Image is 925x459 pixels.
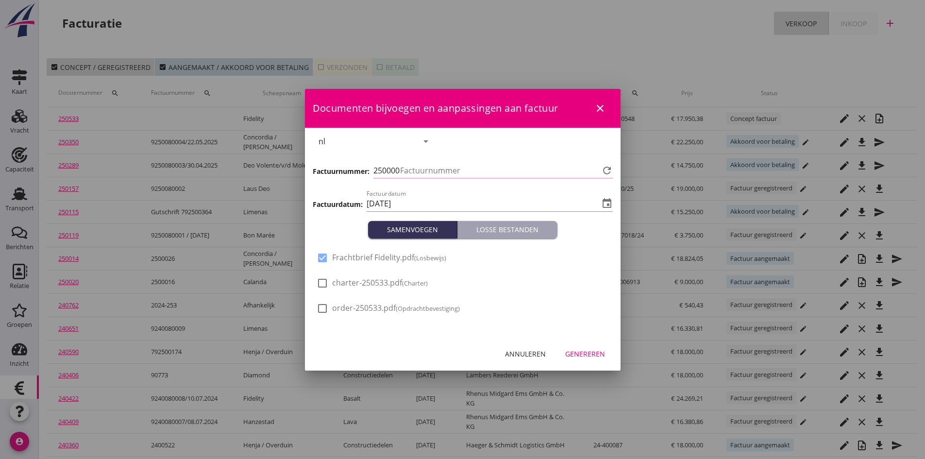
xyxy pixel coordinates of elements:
[332,253,446,263] span: Frachtbrief Fidelity.pdf
[497,345,554,363] button: Annuleren
[332,303,460,313] span: order-250533.pdf
[505,349,546,359] div: Annuleren
[565,349,605,359] div: Genereren
[373,165,400,177] span: 250000
[420,136,432,147] i: arrow_drop_down
[400,163,599,178] input: Factuurnummer
[402,279,428,288] small: (Charter)
[557,345,613,363] button: Genereren
[305,89,621,128] div: Documenten bijvoegen en aanpassingen aan factuur
[396,304,460,313] small: (Opdrachtbevestiging)
[319,137,325,146] div: nl
[332,278,428,288] span: charter-250533.pdf
[457,221,557,238] button: Losse bestanden
[461,224,554,235] div: Losse bestanden
[313,199,363,209] h3: Factuurdatum:
[372,224,453,235] div: Samenvoegen
[367,196,599,211] input: Factuurdatum
[414,254,446,262] small: (Losbewijs)
[594,102,606,114] i: close
[601,165,613,176] i: refresh
[313,166,370,176] h3: Factuurnummer:
[368,221,457,238] button: Samenvoegen
[601,198,613,209] i: event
